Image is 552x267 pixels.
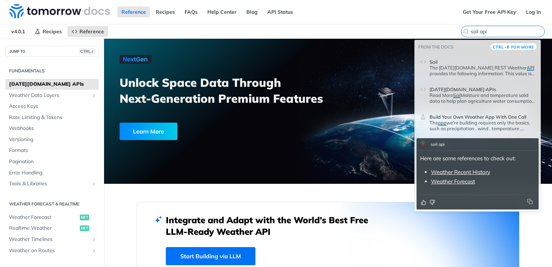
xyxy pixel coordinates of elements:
span: Reference [79,28,104,35]
a: Versioning [5,134,99,145]
span: Build Your Own Weather App With One Call [430,114,526,120]
button: Thumbs down [429,199,436,206]
p: Here are some references to check out: [420,154,516,163]
a: Help Center [203,7,241,17]
a: Build Your Own Weather App With One CallTheappwe're building requires only the basics, such as pr... [417,108,539,135]
span: Realtime Weather [9,225,78,232]
span: Weather Forecast [9,214,78,221]
span: get [80,225,89,231]
button: JUMP TOCTRL-/ [5,46,99,57]
a: Reference [68,26,108,37]
a: Log In [522,7,545,17]
a: Blog [242,7,262,17]
input: Search [471,28,544,35]
div: Learn More [120,123,177,140]
a: FAQs [181,7,202,17]
a: Recipes [152,7,179,17]
header: Build Your Own Weather App With One Call [430,111,535,120]
span: get [80,215,89,220]
span: Weather Data Layers [9,92,89,99]
header: Soil [430,56,535,65]
p: The [DATE][DOMAIN_NAME] REST Weather provides the following information: This value is calculated... [430,65,535,76]
span: Access Keys [9,103,97,110]
span: [DATE][DOMAIN_NAME] APIs [430,86,496,92]
span: Versioning [9,136,97,143]
span: From the docs [418,44,453,50]
header: Tomorrow.io APIs [430,84,535,92]
a: Rate Limiting & Tokens [5,112,99,123]
svg: Search [463,29,469,34]
a: [DATE][DOMAIN_NAME] APIsRead MoreSoilMoisture and temperature solid data to help plan agriculture... [417,80,539,107]
p: The we're building requires only the basics, such as precipitation , wind , temperature , clouds ... [430,120,535,131]
button: Thumbs up [420,199,427,206]
button: CTRL-Kfor more [490,43,537,50]
span: Pagination [9,158,97,165]
span: Webhooks [9,125,97,132]
a: Weather TimelinesShow subpages for Weather Timelines [5,234,99,245]
span: for more [511,44,534,50]
img: Tomorrow.io Weather API Docs [9,4,110,18]
span: Formats [9,147,97,154]
span: Recipes [43,28,62,35]
span: Error Handling [9,169,97,177]
a: Weather Forecastget [5,212,99,223]
a: Error Handling [5,168,99,178]
span: Weather on Routes [9,247,89,254]
p: Read More Moisture and temperature solid data to help plan agriculture water consumption and rail... [430,92,535,104]
kbd: CTRL-K [493,43,509,51]
a: Learn More [120,123,293,140]
a: API Status [263,7,297,17]
span: v4.0.1 [7,26,29,37]
button: Show subpages for Tools & Libraries [91,181,97,187]
button: Show subpages for Weather on Routes [91,248,97,254]
a: Start Building via LLM [166,247,255,265]
a: Formats [5,145,99,156]
div: Build Your Own Weather App With One Call [430,120,535,131]
a: Access Keys [5,101,99,112]
a: Pagination [5,156,99,167]
button: Show subpages for Weather Timelines [91,237,97,242]
span: Rate Limiting & Tokens [9,114,97,121]
button: Show subpages for Weather Data Layers [91,93,97,98]
div: soil api [429,139,447,150]
a: Weather on RoutesShow subpages for Weather on Routes [5,245,99,256]
a: [DATE][DOMAIN_NAME] APIs [5,79,99,90]
a: Weather Recent History [431,169,490,175]
a: Reference [117,7,150,17]
a: Weather Data LayersShow subpages for Weather Data Layers [5,90,99,101]
span: CTRL-/ [79,48,95,54]
a: Weather Forecast [431,178,475,185]
h3: Unlock Space Data Through Next-Generation Premium Features [120,75,336,106]
h2: Weather Forecast & realtime [5,201,99,207]
span: app [438,120,447,126]
a: Realtime Weatherget [5,223,99,234]
div: Soil [430,65,535,76]
span: Soil [453,92,461,98]
div: Tomorrow.io APIs [430,92,535,104]
a: Tools & LibrariesShow subpages for Tools & Libraries [5,178,99,189]
span: API [527,65,534,71]
a: Get Your Free API Key [459,7,520,17]
a: Recipes [31,26,66,37]
button: Copy to clipboard [525,199,535,204]
a: Webhooks [5,123,99,134]
h2: Integrate and Adapt with the World’s Best Free LLM-Ready Weather API [166,214,379,237]
img: NextGen [120,55,151,64]
span: Tools & Libraries [9,180,89,187]
span: [DATE][DOMAIN_NAME] APIs [9,81,97,88]
h2: Fundamentals [5,68,99,74]
span: Soil [430,59,437,65]
a: SoilThe [DATE][DOMAIN_NAME] REST WeatherAPIprovides the following information: This value is calc... [417,53,539,80]
span: Weather Timelines [9,236,89,243]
